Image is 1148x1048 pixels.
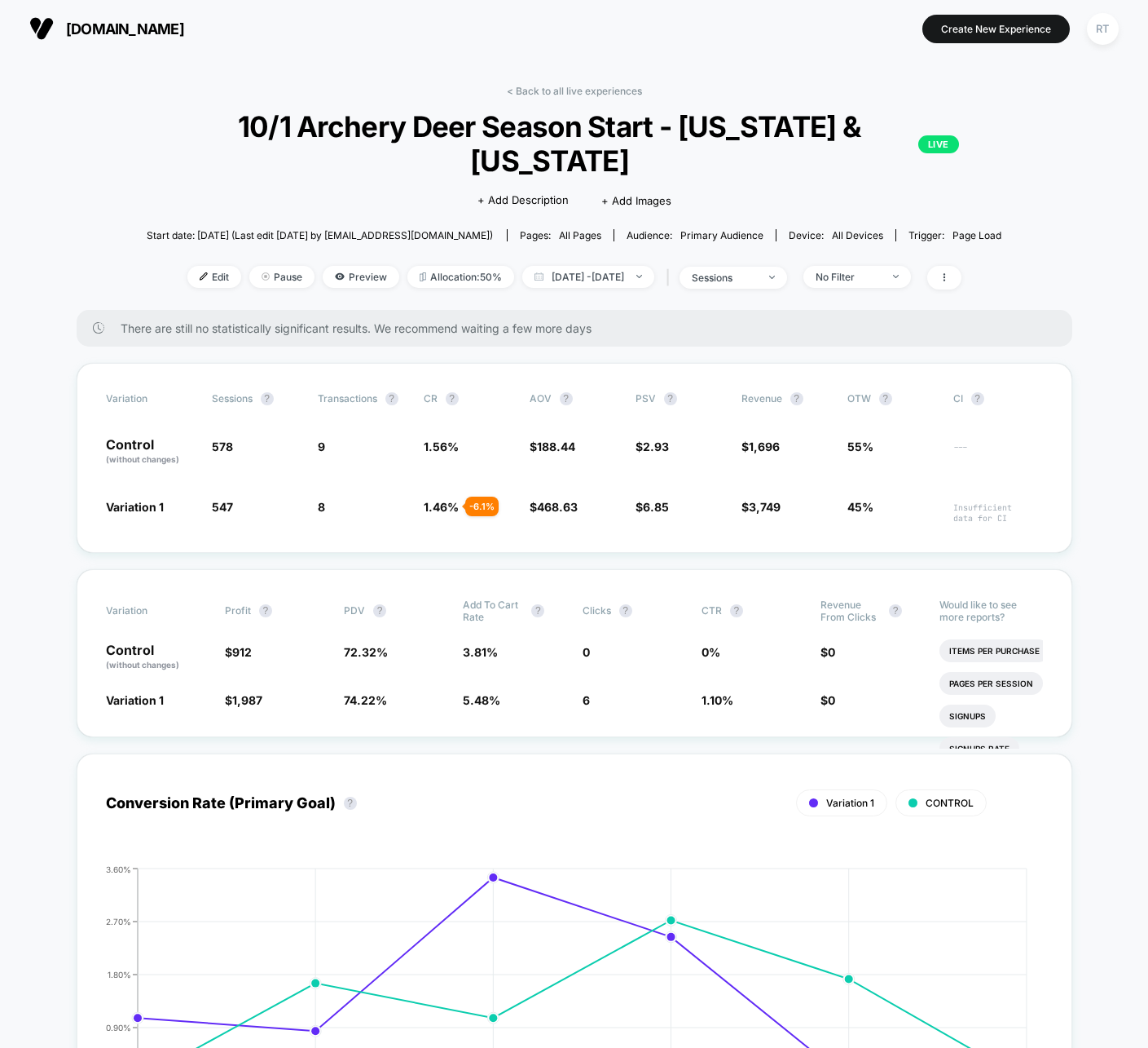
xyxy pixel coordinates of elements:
[24,15,189,42] button: [DOMAIN_NAME]
[106,500,164,514] span: Variation 1
[601,194,671,207] span: + Add Images
[424,500,459,514] span: 1.46 %
[147,229,493,241] span: Start date: [DATE] (Last edit [DATE] by [EMAIL_ADDRESS][DOMAIN_NAME])
[619,604,632,617] button: ?
[463,693,500,707] span: 5.48 %
[702,693,733,707] span: 1.10 %
[344,645,388,659] span: 72.32 %
[918,135,959,153] p: LIVE
[820,693,835,707] span: $
[939,639,1049,662] li: Items Per Purchase
[212,392,253,405] span: Sessions
[889,604,902,617] button: ?
[769,276,775,279] img: end
[741,500,781,514] span: $
[953,392,1043,405] span: CI
[463,645,498,659] span: 3.81 %
[465,497,499,516] div: - 6.1 %
[939,737,1019,760] li: Signups Rate
[344,693,387,707] span: 74.22 %
[560,392,573,405] button: ?
[879,392,892,405] button: ?
[847,392,937,405] span: OTW
[446,392,459,405] button: ?
[627,229,763,241] div: Audience:
[939,672,1043,695] li: Pages Per Session
[583,645,590,659] span: 0
[507,85,642,97] a: < Back to all live experiences
[534,272,543,281] img: calendar
[463,599,523,623] span: Add To Cart Rate
[664,392,677,405] button: ?
[318,500,325,514] span: 8
[662,266,680,290] span: |
[232,693,262,707] span: 1,987
[232,645,252,659] span: 912
[344,797,357,810] button: ?
[323,266,399,288] span: Preview
[530,500,578,514] span: $
[530,440,575,453] span: $
[776,229,895,241] span: Device:
[971,392,984,405] button: ?
[261,392,274,405] button: ?
[741,440,780,453] span: $
[636,275,642,278] img: end
[108,969,131,979] tspan: 1.80%
[643,440,669,453] span: 2.93
[106,916,131,926] tspan: 2.70%
[1082,12,1124,46] button: RT
[537,500,578,514] span: 468.63
[200,272,208,281] img: edit
[926,797,974,809] span: CONTROL
[826,797,874,809] span: Variation 1
[424,392,438,405] span: CR
[939,599,1042,623] p: Would like to see more reports?
[908,229,1001,241] div: Trigger:
[29,16,54,41] img: Visually logo
[559,229,601,241] span: all pages
[702,645,720,659] span: 0 %
[249,266,314,288] span: Pause
[225,645,252,659] span: $
[106,454,179,464] span: (without changes)
[790,392,803,405] button: ?
[636,500,669,514] span: $
[820,599,881,623] span: Revenue From Clicks
[939,705,996,727] li: Signups
[680,229,763,241] span: Primary Audience
[106,643,209,671] p: Control
[212,500,233,514] span: 547
[424,440,459,453] span: 1.56 %
[922,15,1070,43] button: Create New Experience
[385,392,398,405] button: ?
[318,392,377,405] span: Transactions
[225,693,262,707] span: $
[832,229,883,241] span: all devices
[636,392,656,405] span: PSV
[820,645,835,659] span: $
[953,442,1043,466] span: ---
[520,229,601,241] div: Pages:
[953,502,1043,524] span: Insufficient data for CI
[344,604,365,617] span: PDV
[106,1022,131,1032] tspan: 0.90%
[1087,13,1119,45] div: RT
[420,272,426,281] img: rebalance
[847,500,873,514] span: 45%
[749,500,781,514] span: 3,749
[952,229,1001,241] span: Page Load
[583,693,590,707] span: 6
[537,440,575,453] span: 188.44
[262,272,270,281] img: end
[636,440,669,453] span: $
[225,604,251,617] span: Profit
[106,693,164,707] span: Variation 1
[749,440,780,453] span: 1,696
[816,271,881,283] div: No Filter
[893,275,899,278] img: end
[373,604,386,617] button: ?
[106,438,196,466] p: Control
[522,266,654,288] span: [DATE] - [DATE]
[702,604,722,617] span: CTR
